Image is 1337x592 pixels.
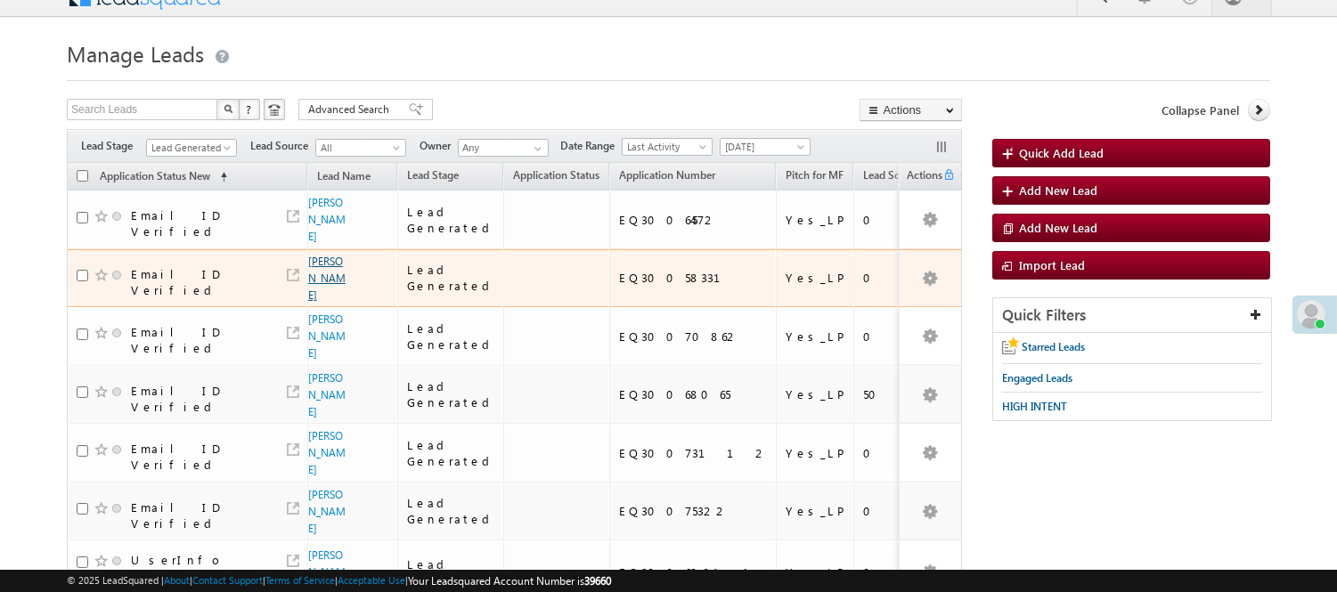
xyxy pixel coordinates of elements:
div: Lead Generated [407,495,496,527]
a: About [164,574,190,586]
a: Show All Items [525,140,547,158]
span: Add New Lead [1019,220,1097,235]
span: Add New Lead [1019,182,1097,198]
span: © 2025 LeadSquared | | | | | [67,572,611,589]
input: Check all records [77,170,88,182]
span: All [316,140,401,156]
div: Lead Generated [407,378,496,410]
div: Yes_LP [786,503,845,519]
a: Pitch for MF [777,166,852,189]
a: Application Number [610,166,724,189]
input: Type to Search [458,139,549,157]
div: 50 [863,386,917,402]
span: Lead Stage [407,168,459,182]
span: Advanced Search [308,101,395,118]
span: (sorted ascending) [213,170,227,184]
a: Contact Support [192,574,263,586]
span: Application Status [513,168,599,182]
a: [PERSON_NAME] [308,255,346,302]
div: Quick Filters [993,298,1271,333]
div: 0 [863,445,917,461]
a: Acceptable Use [338,574,405,586]
span: Starred Leads [1022,340,1085,353]
div: EQ30068065 [619,386,768,402]
div: 0 [863,328,917,345]
a: [PERSON_NAME] [308,196,346,243]
span: Last Activity [623,139,707,155]
div: Lead Generated [407,437,496,469]
div: Email ID Verified [131,207,265,239]
div: Email ID Verified [131,324,265,356]
span: Collapse Panel [1162,102,1239,118]
div: Lead Generated [407,320,496,353]
div: 0 [863,564,917,580]
button: Actions [860,99,962,121]
div: Email ID Verified [131,383,265,415]
a: [PERSON_NAME] [308,371,346,418]
div: Email ID Verified [131,499,265,531]
div: 0 [863,270,917,286]
div: Yes_LP [786,270,845,286]
span: Application Number [619,168,715,182]
a: Last Activity [622,138,713,156]
div: EQ30070862 [619,328,768,345]
div: 0 [863,212,917,228]
div: Email ID Verified [131,266,265,298]
a: All [315,139,406,157]
div: Yes_LP [786,212,845,228]
a: Terms of Service [265,574,335,586]
span: Application Status New [100,169,210,182]
span: ? [246,101,254,117]
span: [DATE] [721,139,805,155]
span: Quick Add Lead [1019,145,1104,160]
span: Lead Score [863,168,915,182]
a: Lead Name [308,166,379,190]
a: Lead Stage [398,166,468,189]
div: EQ30075322 [619,503,768,519]
a: Lead Generated [146,139,237,157]
span: Engaged Leads [1002,371,1072,385]
a: Lead Score [854,166,924,189]
span: Owner [420,138,458,154]
span: Date Range [560,138,622,154]
div: EQ30064572 [619,212,768,228]
span: HIGH INTENT [1002,400,1067,413]
a: Application Status [504,166,608,189]
div: Lead Generated [407,262,496,294]
span: Lead Stage [81,138,146,154]
a: [DATE] [720,138,811,156]
span: Lead Source [250,138,315,154]
div: EQ30073112 [619,445,768,461]
span: Actions [900,166,942,189]
div: Yes_LP [786,564,845,580]
img: Search [224,104,232,113]
div: Email ID Verified [131,441,265,473]
span: 39660 [584,574,611,588]
span: Lead Generated [147,140,232,156]
span: Manage Leads [67,39,204,68]
div: Yes_LP [786,328,845,345]
span: Import Lead [1019,257,1085,272]
div: EQ30062914 [619,564,768,580]
div: 0 [863,503,917,519]
div: Lead Generated [407,204,496,236]
div: EQ30058331 [619,270,768,286]
span: Your Leadsquared Account Number is [408,574,611,588]
a: [PERSON_NAME] [308,488,346,535]
a: [PERSON_NAME] [308,312,346,360]
button: ? [239,99,260,120]
span: Pitch for MF [786,168,844,182]
a: [PERSON_NAME] [308,429,346,476]
div: Yes_LP [786,445,845,461]
div: Yes_LP [786,386,845,402]
div: Lead Generated [407,556,496,588]
a: Application Status New (sorted ascending) [91,166,236,189]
